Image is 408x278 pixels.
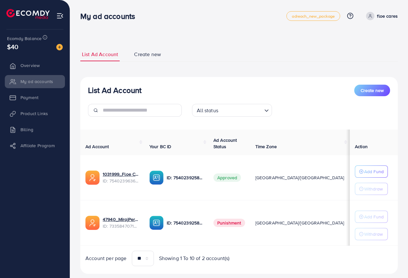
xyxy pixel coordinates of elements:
[80,12,140,21] h3: My ad accounts
[255,220,344,226] span: [GEOGRAPHIC_DATA]/[GEOGRAPHIC_DATA]
[103,171,139,184] div: <span class='underline'>1031999_Floe Cares ad acc no 1_1755598915786</span></br>7540239636447166482
[213,219,245,227] span: Punishment
[192,104,272,117] div: Search for option
[82,51,118,58] span: List Ad Account
[85,255,127,262] span: Account per page
[167,219,203,227] p: ID: 7540239258766950407
[7,42,18,51] span: $40
[85,143,109,150] span: Ad Account
[149,143,172,150] span: Your BC ID
[377,12,398,20] p: floe cares
[355,228,388,240] button: Withdraw
[103,223,139,229] span: ID: 7335847071930531842
[167,174,203,181] p: ID: 7540239258766950407
[213,173,241,182] span: Approved
[56,44,63,50] img: image
[355,183,388,195] button: Withdraw
[196,106,220,115] span: All status
[364,185,383,193] p: Withdraw
[220,105,262,115] input: Search for option
[354,85,390,96] button: Create new
[103,178,139,184] span: ID: 7540239636447166482
[255,143,277,150] span: Time Zone
[7,35,42,42] span: Ecomdy Balance
[292,14,335,18] span: adreach_new_package
[159,255,230,262] span: Showing 1 To 10 of 2 account(s)
[56,12,64,20] img: menu
[361,87,384,94] span: Create new
[364,230,383,238] p: Withdraw
[355,165,388,178] button: Add Fund
[6,9,50,19] img: logo
[149,216,164,230] img: ic-ba-acc.ded83a64.svg
[88,86,141,95] h3: List Ad Account
[149,171,164,185] img: ic-ba-acc.ded83a64.svg
[213,137,237,150] span: Ad Account Status
[355,211,388,223] button: Add Fund
[103,216,139,229] div: <span class='underline'>47940_MirajPerfumes_1708010012354</span></br>7335847071930531842
[286,11,340,21] a: adreach_new_package
[255,174,344,181] span: [GEOGRAPHIC_DATA]/[GEOGRAPHIC_DATA]
[364,168,384,175] p: Add Fund
[364,12,398,20] a: floe cares
[355,143,368,150] span: Action
[103,171,139,177] a: 1031999_Floe Cares ad acc no 1_1755598915786
[134,51,161,58] span: Create new
[103,216,139,223] a: 47940_MirajPerfumes_1708010012354
[85,216,100,230] img: ic-ads-acc.e4c84228.svg
[85,171,100,185] img: ic-ads-acc.e4c84228.svg
[364,213,384,221] p: Add Fund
